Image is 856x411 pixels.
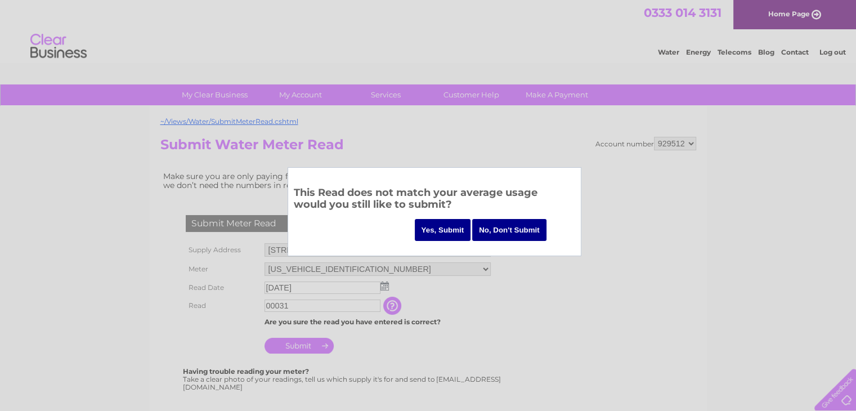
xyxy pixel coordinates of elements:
a: 0333 014 3131 [644,6,721,20]
a: Log out [819,48,845,56]
a: Water [658,48,679,56]
input: No, Don't Submit [472,219,546,241]
a: Contact [781,48,809,56]
a: Telecoms [718,48,751,56]
a: Energy [686,48,711,56]
input: Yes, Submit [415,219,471,241]
img: logo.png [30,29,87,64]
div: Clear Business is a trading name of Verastar Limited (registered in [GEOGRAPHIC_DATA] No. 3667643... [163,6,694,55]
a: Blog [758,48,774,56]
h3: This Read does not match your average usage would you still like to submit? [294,185,575,216]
